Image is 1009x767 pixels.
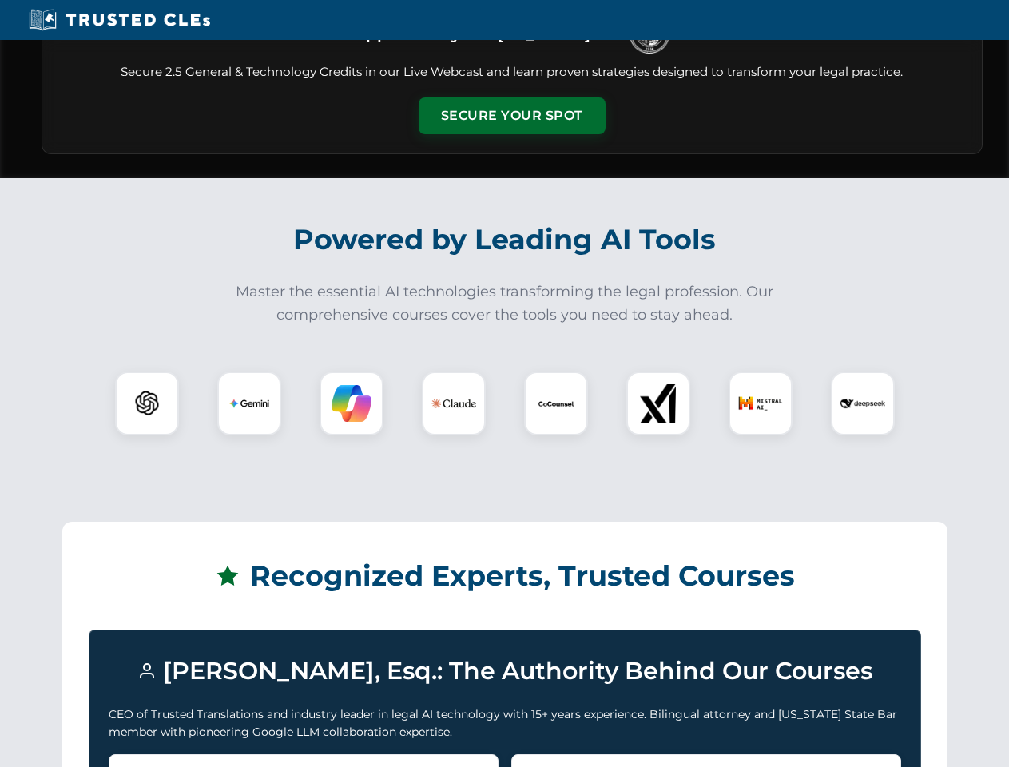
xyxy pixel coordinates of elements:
[217,372,281,435] div: Gemini
[115,372,179,435] div: ChatGPT
[729,372,793,435] div: Mistral AI
[738,381,783,426] img: Mistral AI Logo
[320,372,383,435] div: Copilot
[831,372,895,435] div: DeepSeek
[524,372,588,435] div: CoCounsel
[422,372,486,435] div: Claude
[536,383,576,423] img: CoCounsel Logo
[419,97,606,134] button: Secure Your Spot
[332,383,371,423] img: Copilot Logo
[124,380,170,427] img: ChatGPT Logo
[62,63,963,81] p: Secure 2.5 General & Technology Credits in our Live Webcast and learn proven strategies designed ...
[225,280,785,327] p: Master the essential AI technologies transforming the legal profession. Our comprehensive courses...
[62,212,947,268] h2: Powered by Leading AI Tools
[431,381,476,426] img: Claude Logo
[626,372,690,435] div: xAI
[109,705,901,741] p: CEO of Trusted Translations and industry leader in legal AI technology with 15+ years experience....
[109,650,901,693] h3: [PERSON_NAME], Esq.: The Authority Behind Our Courses
[840,381,885,426] img: DeepSeek Logo
[89,548,921,604] h2: Recognized Experts, Trusted Courses
[638,383,678,423] img: xAI Logo
[24,8,215,32] img: Trusted CLEs
[229,383,269,423] img: Gemini Logo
